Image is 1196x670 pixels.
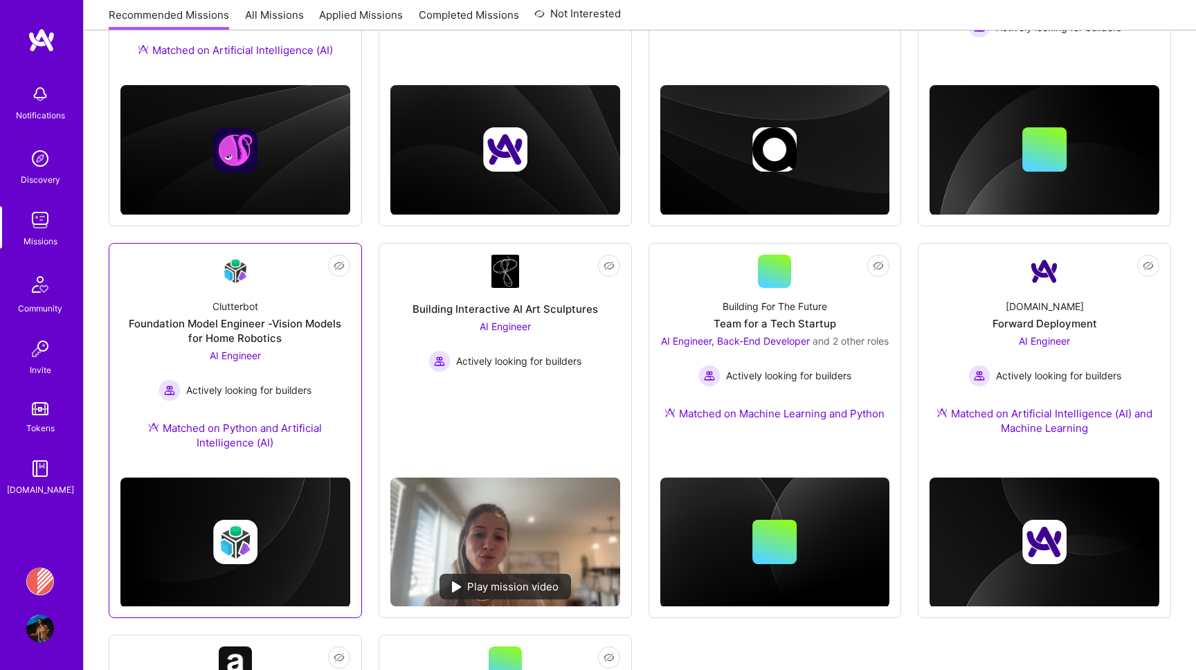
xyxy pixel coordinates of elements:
[24,234,57,248] div: Missions
[334,652,345,663] i: icon EyeClosed
[23,615,57,642] a: User Avatar
[245,8,304,30] a: All Missions
[698,365,721,387] img: Actively looking for builders
[1022,520,1067,564] img: Company logo
[1028,255,1061,288] img: Company Logo
[813,335,889,347] span: and 2 other roles
[26,80,54,108] img: bell
[452,581,462,592] img: play
[483,127,527,172] img: Company logo
[930,406,1159,435] div: Matched on Artificial Intelligence (AI) and Machine Learning
[213,520,257,564] img: Company logo
[16,108,65,123] div: Notifications
[604,260,615,271] i: icon EyeClosed
[726,368,851,383] span: Actively looking for builders
[390,85,620,215] img: cover
[873,260,884,271] i: icon EyeClosed
[7,482,74,497] div: [DOMAIN_NAME]
[26,568,54,595] img: Banjo Health: AI Coding Tools Enablement Workshop
[491,255,519,288] img: Company Logo
[213,128,257,172] img: Company logo
[138,43,333,57] div: Matched on Artificial Intelligence (AI)
[660,85,890,215] img: cover
[1143,260,1154,271] i: icon EyeClosed
[604,652,615,663] i: icon EyeClosed
[186,383,311,397] span: Actively looking for builders
[26,455,54,482] img: guide book
[120,85,350,215] img: cover
[930,478,1159,608] img: cover
[1006,299,1084,314] div: [DOMAIN_NAME]
[148,422,159,433] img: Ateam Purple Icon
[28,28,55,53] img: logo
[24,268,57,301] img: Community
[390,478,620,607] img: No Mission
[936,407,948,418] img: Ateam Purple Icon
[210,350,261,361] span: AI Engineer
[390,255,620,467] a: Company LogoBuilding Interactive AI Art SculpturesAI Engineer Actively looking for buildersActive...
[120,421,350,450] div: Matched on Python and Artificial Intelligence (AI)
[138,44,149,55] img: Ateam Purple Icon
[660,255,890,437] a: Building For The FutureTeam for a Tech StartupAI Engineer, Back-End Developer and 2 other rolesAc...
[26,206,54,234] img: teamwork
[212,299,258,314] div: Clutterbot
[930,85,1159,215] img: cover
[26,615,54,642] img: User Avatar
[480,320,531,332] span: AI Engineer
[419,8,519,30] a: Completed Missions
[456,354,581,368] span: Actively looking for builders
[664,407,676,418] img: Ateam Purple Icon
[660,478,890,608] img: cover
[120,316,350,345] div: Foundation Model Engineer -Vision Models for Home Robotics
[158,379,181,401] img: Actively looking for builders
[23,568,57,595] a: Banjo Health: AI Coding Tools Enablement Workshop
[996,368,1121,383] span: Actively looking for builders
[26,421,55,435] div: Tokens
[219,255,252,287] img: Company Logo
[26,145,54,172] img: discovery
[930,255,1159,452] a: Company Logo[DOMAIN_NAME]Forward DeploymentAI Engineer Actively looking for buildersActively look...
[18,301,62,316] div: Community
[428,350,451,372] img: Actively looking for builders
[534,6,621,30] a: Not Interested
[32,402,48,415] img: tokens
[26,335,54,363] img: Invite
[440,574,571,599] div: Play mission video
[752,127,797,172] img: Company logo
[723,299,827,314] div: Building For The Future
[21,172,60,187] div: Discovery
[120,255,350,467] a: Company LogoClutterbotFoundation Model Engineer -Vision Models for Home RoboticsAI Engineer Activ...
[661,335,810,347] span: AI Engineer, Back-End Developer
[993,316,1097,331] div: Forward Deployment
[968,365,990,387] img: Actively looking for builders
[1019,335,1070,347] span: AI Engineer
[664,406,885,421] div: Matched on Machine Learning and Python
[319,8,403,30] a: Applied Missions
[30,363,51,377] div: Invite
[413,302,598,316] div: Building Interactive AI Art Sculptures
[109,8,229,30] a: Recommended Missions
[334,260,345,271] i: icon EyeClosed
[120,478,350,608] img: cover
[714,316,836,331] div: Team for a Tech Startup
